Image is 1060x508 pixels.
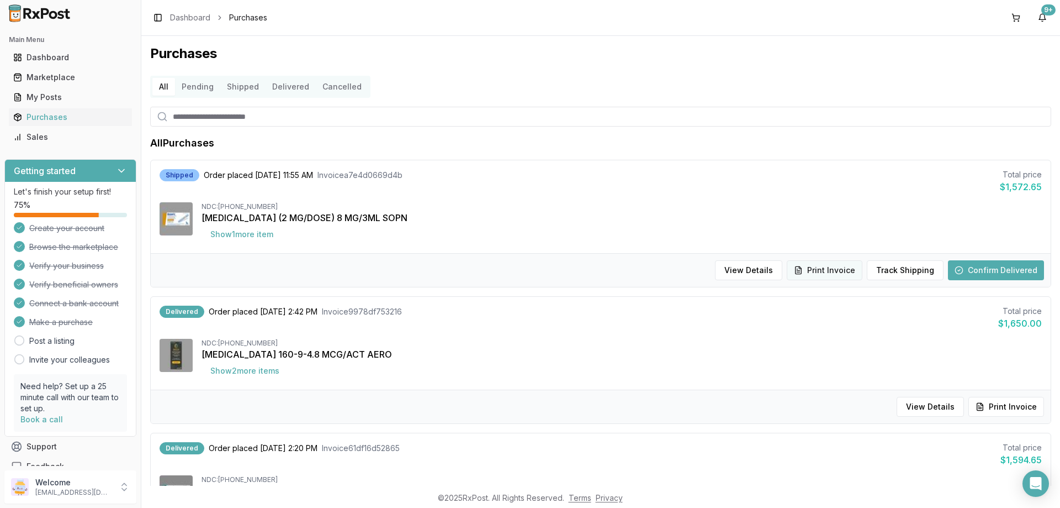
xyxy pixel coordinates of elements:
[13,52,128,63] div: Dashboard
[209,443,317,454] span: Order placed [DATE] 2:20 PM
[20,415,63,424] a: Book a call
[160,442,204,454] div: Delivered
[596,493,623,502] a: Privacy
[9,67,132,87] a: Marketplace
[316,78,368,96] button: Cancelled
[150,45,1051,62] h1: Purchases
[4,4,75,22] img: RxPost Logo
[13,132,128,143] div: Sales
[266,78,316,96] button: Delivered
[202,339,1042,348] div: NDC: [PHONE_NUMBER]
[4,69,136,86] button: Marketplace
[14,200,30,211] span: 75 %
[1033,9,1051,27] button: 9+
[175,78,220,96] button: Pending
[202,202,1042,211] div: NDC: [PHONE_NUMBER]
[202,475,1042,484] div: NDC: [PHONE_NUMBER]
[322,306,402,317] span: Invoice 9978df753216
[202,484,1042,497] div: [MEDICAL_DATA] (1 MG/DOSE) 4 MG/3ML SOPN
[160,202,193,235] img: Ozempic (2 MG/DOSE) 8 MG/3ML SOPN
[4,49,136,66] button: Dashboard
[787,260,862,280] button: Print Invoice
[170,12,267,23] nav: breadcrumb
[322,443,400,454] span: Invoice 61df16d52865
[13,112,128,123] div: Purchases
[13,92,128,103] div: My Posts
[998,317,1042,330] div: $1,650.00
[1041,4,1056,15] div: 9+
[1000,442,1042,453] div: Total price
[1000,169,1042,180] div: Total price
[998,306,1042,317] div: Total price
[11,478,29,496] img: User avatar
[29,223,104,234] span: Create your account
[202,224,282,244] button: Show1more item
[29,317,93,328] span: Make a purchase
[152,78,175,96] button: All
[13,72,128,83] div: Marketplace
[170,12,210,23] a: Dashboard
[9,48,132,67] a: Dashboard
[948,260,1044,280] button: Confirm Delivered
[897,397,964,417] button: View Details
[202,348,1042,361] div: [MEDICAL_DATA] 160-9-4.8 MCG/ACT AERO
[867,260,944,280] button: Track Shipping
[202,211,1042,224] div: [MEDICAL_DATA] (2 MG/DOSE) 8 MG/3ML SOPN
[29,336,75,347] a: Post a listing
[29,298,119,309] span: Connect a bank account
[1022,470,1049,497] div: Open Intercom Messenger
[220,78,266,96] button: Shipped
[160,339,193,372] img: Breztri Aerosphere 160-9-4.8 MCG/ACT AERO
[209,306,317,317] span: Order placed [DATE] 2:42 PM
[9,87,132,107] a: My Posts
[26,461,64,472] span: Feedback
[14,186,127,197] p: Let's finish your setup first!
[317,170,402,181] span: Invoice a7e4d0669d4b
[1000,180,1042,193] div: $1,572.65
[29,260,104,271] span: Verify your business
[14,164,76,177] h3: Getting started
[35,488,112,497] p: [EMAIL_ADDRESS][DOMAIN_NAME]
[569,493,591,502] a: Terms
[202,361,288,381] button: Show2more items
[204,170,313,181] span: Order placed [DATE] 11:55 AM
[9,127,132,147] a: Sales
[1000,453,1042,467] div: $1,594.65
[968,397,1044,417] button: Print Invoice
[4,88,136,106] button: My Posts
[4,457,136,476] button: Feedback
[9,107,132,127] a: Purchases
[229,12,267,23] span: Purchases
[160,169,199,181] div: Shipped
[4,437,136,457] button: Support
[9,35,132,44] h2: Main Menu
[4,108,136,126] button: Purchases
[29,242,118,253] span: Browse the marketplace
[20,381,120,414] p: Need help? Set up a 25 minute call with our team to set up.
[29,279,118,290] span: Verify beneficial owners
[4,128,136,146] button: Sales
[715,260,782,280] button: View Details
[29,354,110,365] a: Invite your colleagues
[160,306,204,318] div: Delivered
[150,135,214,151] h1: All Purchases
[35,477,112,488] p: Welcome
